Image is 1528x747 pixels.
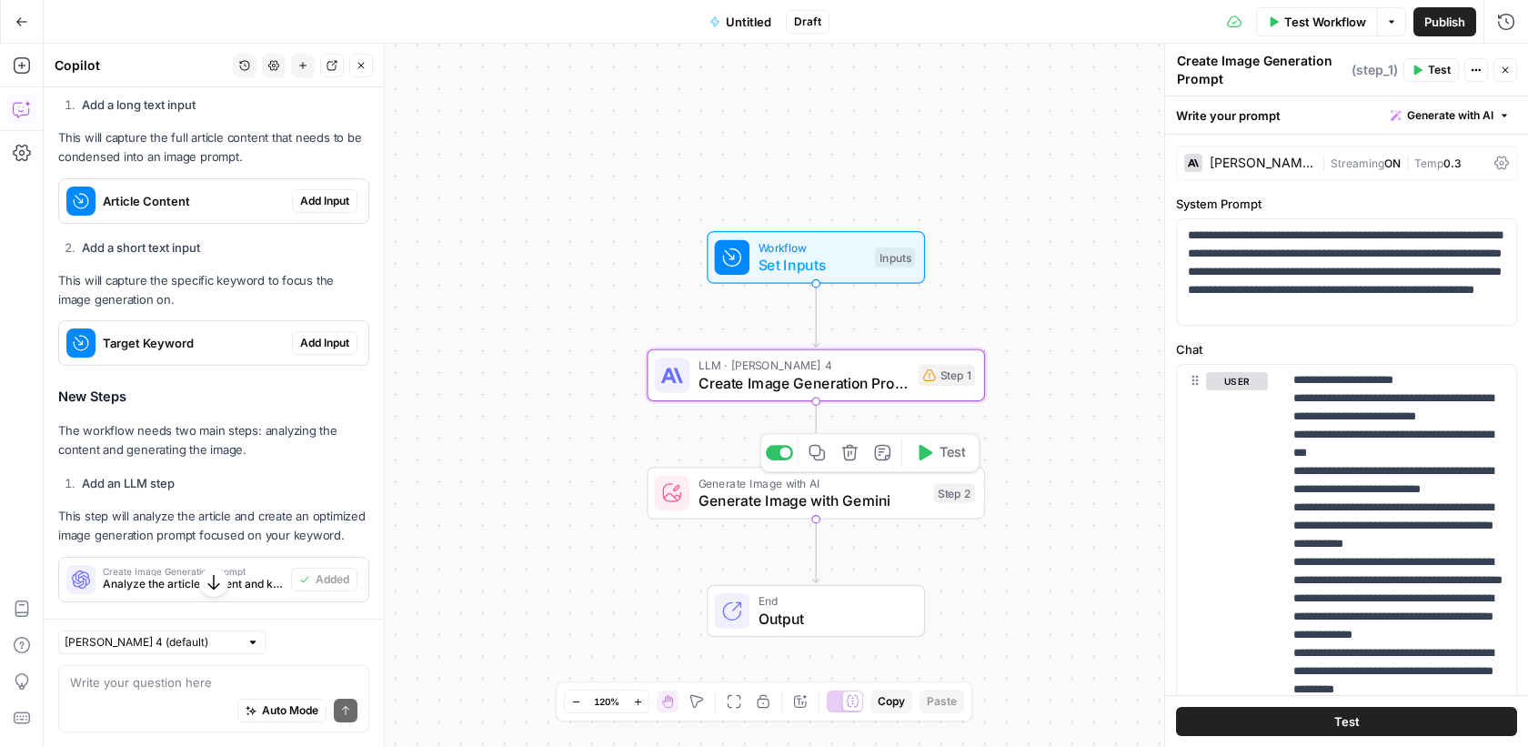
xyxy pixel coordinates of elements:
[58,271,369,309] p: This will capture the specific keyword to focus the image generation on.
[55,56,227,75] div: Copilot
[65,633,239,651] input: Claude Sonnet 4 (default)
[919,364,975,386] div: Step 1
[1401,153,1414,171] span: |
[1414,156,1443,170] span: Temp
[103,192,285,210] span: Article Content
[1352,61,1398,79] span: ( step_1 )
[699,357,910,374] span: LLM · [PERSON_NAME] 4
[907,439,974,467] button: Test
[82,97,196,112] strong: Add a long text input
[1407,107,1493,124] span: Generate with AI
[300,335,349,351] span: Add Input
[1424,13,1465,31] span: Publish
[647,231,985,284] div: WorkflowSet InputsInputs
[103,567,284,576] span: Create Image Generation Prompt
[292,189,357,213] button: Add Input
[759,254,867,276] span: Set Inputs
[726,13,771,31] span: Untitled
[927,693,957,710] span: Paste
[813,519,819,583] g: Edge from step_2 to end
[58,421,369,459] p: The workflow needs two main steps: analyzing the content and generating the image.
[1428,62,1451,78] span: Test
[699,372,910,394] span: Create Image Generation Prompt
[1284,13,1366,31] span: Test Workflow
[1256,7,1377,36] button: Test Workflow
[1413,7,1476,36] button: Publish
[1384,156,1401,170] span: ON
[1177,52,1347,88] textarea: Create Image Generation Prompt
[291,568,357,591] button: Added
[58,386,369,409] h3: New Steps
[1165,96,1528,134] div: Write your prompt
[1176,340,1517,358] label: Chat
[759,238,867,256] span: Workflow
[1210,156,1314,169] div: [PERSON_NAME] 4
[103,334,285,352] span: Target Keyword
[813,283,819,348] g: Edge from start to step_1
[1176,707,1517,736] button: Test
[594,694,619,709] span: 120%
[1403,58,1459,82] button: Test
[1206,372,1268,390] button: user
[699,490,925,511] span: Generate Image with Gemini
[647,467,985,520] div: Generate Image with AIGenerate Image with GeminiStep 2Test
[647,349,985,402] div: LLM · [PERSON_NAME] 4Create Image Generation PromptStep 1
[292,331,357,355] button: Add Input
[58,128,369,167] p: This will capture the full article content that needs to be condensed into an image prompt.
[920,690,964,713] button: Paste
[82,476,175,490] strong: Add an LLM step
[1334,712,1360,731] span: Test
[870,690,912,713] button: Copy
[82,240,200,255] strong: Add a short text input
[934,483,976,503] div: Step 2
[759,592,907,610] span: End
[1443,156,1462,170] span: 0.3
[878,693,905,710] span: Copy
[647,585,985,638] div: EndOutput
[699,475,925,492] span: Generate Image with AI
[699,7,782,36] button: Untitled
[940,443,966,463] span: Test
[1322,153,1331,171] span: |
[759,608,907,630] span: Output
[1331,156,1384,170] span: Streaming
[58,507,369,545] p: This step will analyze the article and create an optimized image generation prompt focused on you...
[316,571,349,588] span: Added
[237,699,327,722] button: Auto Mode
[875,247,915,268] div: Inputs
[794,14,821,30] span: Draft
[262,702,318,719] span: Auto Mode
[103,576,284,592] span: Analyze the article content and keyword to create a focused, descriptive prompt for image generation
[1176,195,1517,213] label: System Prompt
[1383,104,1517,127] button: Generate with AI
[300,193,349,209] span: Add Input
